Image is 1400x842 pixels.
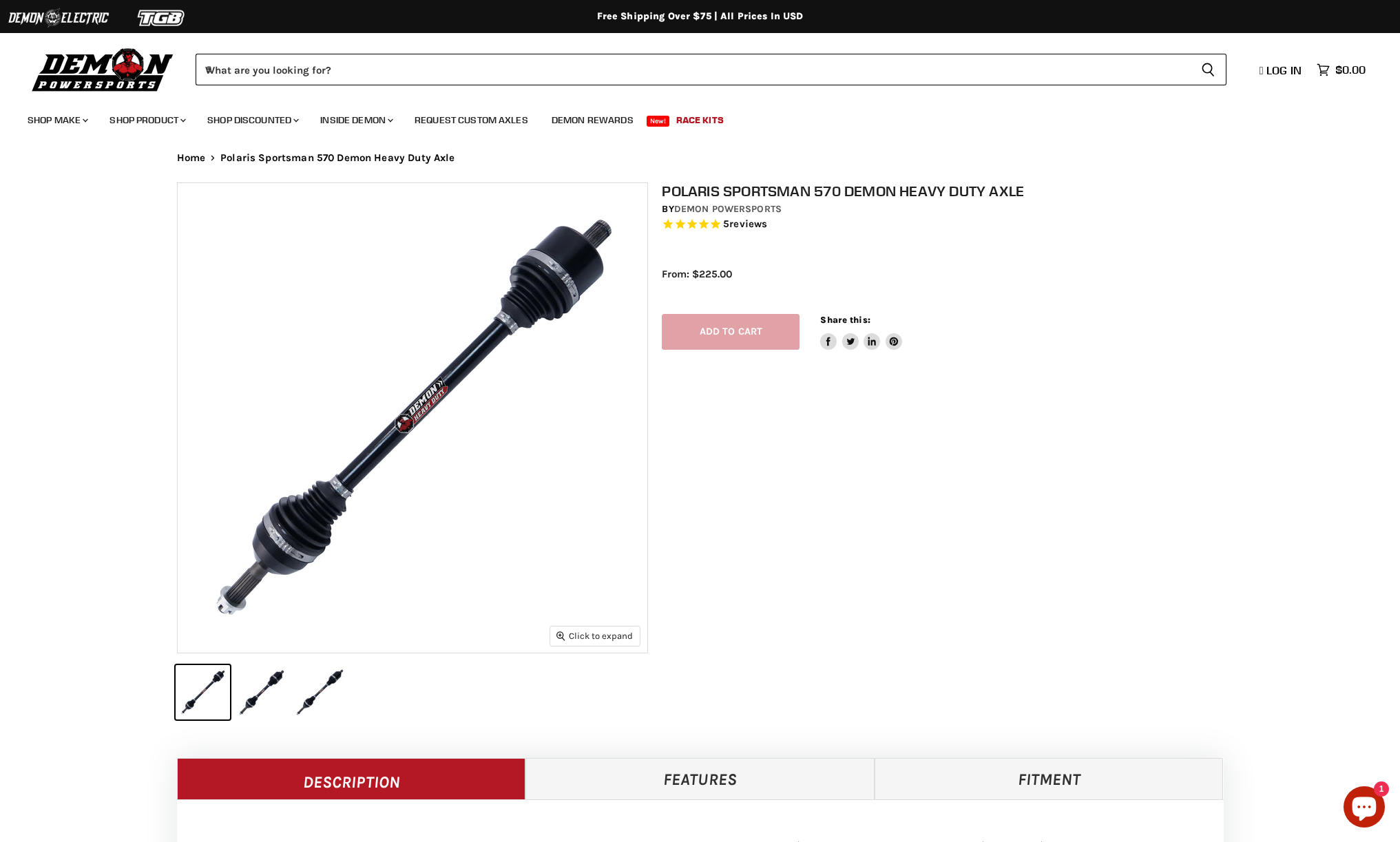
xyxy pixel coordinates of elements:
[666,106,734,134] a: Race Kits
[820,314,902,350] aside: Share this:
[662,182,1237,200] h1: Polaris Sportsman 570 Demon Heavy Duty Axle
[550,627,640,645] button: Click to expand
[17,101,1362,134] ul: Main menu
[234,665,289,719] button: IMAGE thumbnail
[674,203,782,215] a: Demon Powersports
[729,218,767,230] span: reviews
[1335,63,1366,76] span: $0.00
[17,106,96,134] a: Shop Make
[662,202,1237,217] div: by
[110,5,213,31] img: TGB Logo 2
[196,54,1190,85] input: When autocomplete results are available use up and down arrows to review and enter to select
[1190,54,1226,85] button: Search
[541,106,644,134] a: Demon Rewards
[1310,60,1372,80] a: $0.00
[1253,64,1310,76] a: Log in
[28,45,178,94] img: Demon Powersports
[149,10,1251,23] div: Free Shipping Over $75 | All Prices In USD
[875,758,1224,799] a: Fitment
[177,758,526,799] a: Description
[178,183,647,653] img: IMAGE
[7,5,110,31] img: Demon Electric Logo 2
[556,631,633,641] span: Click to expand
[310,106,401,134] a: Inside Demon
[1339,786,1389,831] inbox-online-store-chat: Shopify online store chat
[1266,63,1302,77] span: Log in
[404,106,539,134] a: Request Custom Axles
[176,665,230,719] button: IMAGE thumbnail
[525,758,875,799] a: Features
[197,106,307,134] a: Shop Discounted
[293,665,347,719] button: IMAGE thumbnail
[177,152,206,164] a: Home
[196,54,1226,85] form: Product
[723,218,767,230] span: 5 reviews
[662,218,1237,232] span: Rated 5.0 out of 5 stars 5 reviews
[220,152,455,164] span: Polaris Sportsman 570 Demon Heavy Duty Axle
[820,315,870,325] span: Share this:
[149,152,1251,164] nav: Breadcrumbs
[647,116,670,127] span: New!
[662,268,732,280] span: From: $225.00
[99,106,194,134] a: Shop Product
